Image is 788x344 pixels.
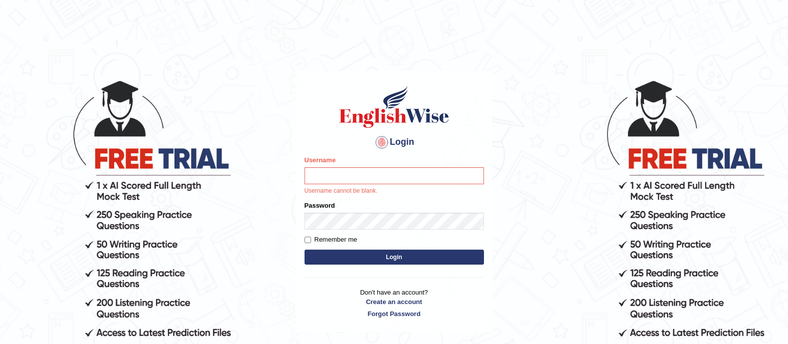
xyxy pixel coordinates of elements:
input: Remember me [305,237,311,243]
a: Forgot Password [305,309,484,319]
button: Login [305,250,484,265]
a: Create an account [305,297,484,307]
p: Don't have an account? [305,288,484,319]
label: Username [305,155,336,165]
img: Logo of English Wise sign in for intelligent practice with AI [337,84,451,129]
p: Username cannot be blank. [305,187,484,196]
label: Password [305,201,335,210]
label: Remember me [305,235,357,245]
h4: Login [305,134,484,150]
